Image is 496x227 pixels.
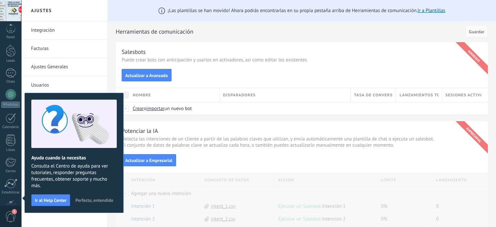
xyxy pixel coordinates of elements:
[1,148,20,152] div: Listas
[35,198,67,203] span: Ir al Help Center
[72,195,116,205] button: Perfecto, entendido
[1,190,20,195] div: Estadísticas
[31,155,117,161] h2: Ayuda cuando la necesitas
[31,58,101,76] a: Ajustes Generales
[1,125,20,129] div: Calendario
[1,169,20,173] div: Correo
[164,105,192,112] span: un nuevo bot
[122,127,158,135] div: Potenciar la IA
[122,157,176,163] a: Actualizar a Empresarial
[31,40,101,58] a: Facturas
[454,115,493,154] div: empresarial
[454,37,493,76] div: avanzado
[122,136,482,148] p: Detecta las intenciones de un cliente a partir de las palabras claves que utilizan, y envía autom...
[31,163,117,189] span: Consulta el Centro de ayuda para ver tutoriales, responder preguntas frecuentes, obtener soporte ...
[12,209,17,214] span: 3
[1,59,20,63] div: Leads
[1,35,20,40] div: Panel
[21,40,107,58] li: Facturas
[417,8,445,14] a: Ir a Plantillas
[445,92,481,98] span: Sesiones activas
[399,92,438,98] span: Lanzamientos totales
[122,72,172,78] a: Actualizar a Avanzado
[1,80,20,84] div: Chats
[469,29,484,34] span: Guardar
[133,92,151,98] span: Nombre
[21,58,107,76] li: Ajustes Generales
[168,8,445,14] span: ¡Las plantillas se han movido! Ahora podrás encontrarlas en su propia pestaña arriba de Herramien...
[144,105,146,112] span: o
[116,25,463,38] h2: Herramientas de comunicación
[125,73,168,78] span: Actualizar a Avanzado
[1,102,20,108] div: WhatsApp
[122,57,482,63] p: Puede crear bots con anticipación y usarlos en activadores, así como editar los existentes
[75,198,113,203] span: Perfecto, entendido
[133,105,144,112] span: Crear
[21,21,107,40] li: Integración
[223,92,256,98] span: Disparadores
[21,76,107,94] li: Usuarios
[354,92,393,98] span: Tasa de conversión
[31,21,101,40] a: Integración
[31,194,70,206] button: Ir al Help Center
[122,48,146,56] div: Salesbots
[125,158,173,163] span: Actualizar a Empresarial
[31,76,101,94] a: Usuarios
[146,105,165,112] span: importar
[465,25,488,38] button: Guardar
[122,154,176,167] button: Actualizar a Empresarial
[122,69,172,81] button: Actualizar a Avanzado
